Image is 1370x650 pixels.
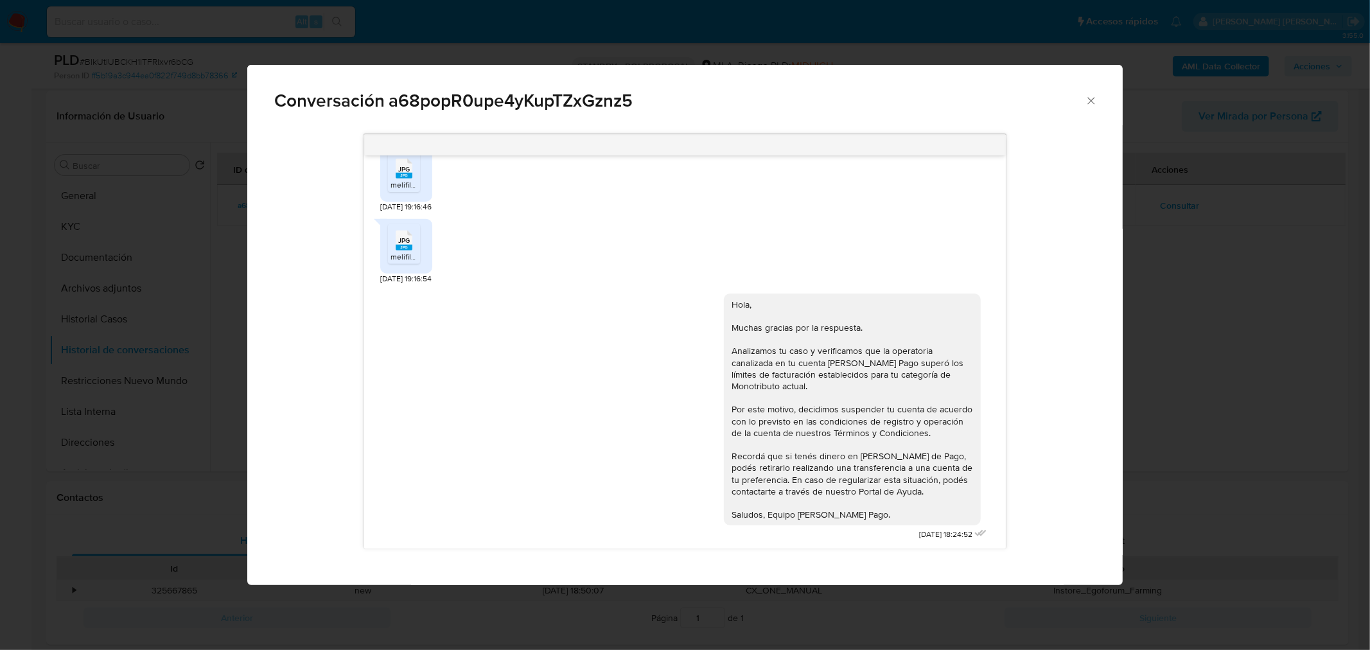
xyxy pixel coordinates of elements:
[1085,94,1096,106] button: Cerrar
[391,251,506,262] span: melifile6381489600101869819.jpg
[274,92,1085,110] span: Conversación a68popR0upe4yKupTZxGznz5
[380,202,432,213] span: [DATE] 19:16:46
[380,274,432,285] span: [DATE] 19:16:54
[247,65,1123,586] div: Comunicación
[391,179,508,190] span: melifile3375631872849186780.jpg
[732,299,973,521] div: Hola, Muchas gracias por la respuesta. Analizamos tu caso y verificamos que la operatoria canaliz...
[398,236,410,245] span: JPG
[398,165,410,173] span: JPG
[919,529,972,540] span: [DATE] 18:24:52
